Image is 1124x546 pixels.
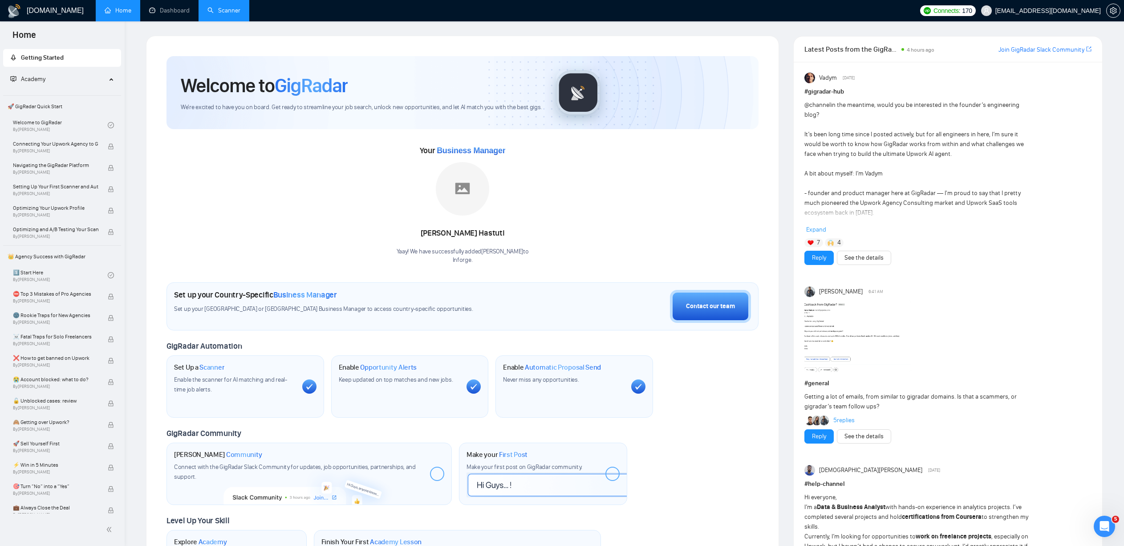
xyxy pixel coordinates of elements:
[928,466,940,474] span: [DATE]
[10,75,45,83] span: Academy
[108,293,114,300] span: lock
[174,305,520,314] span: Set up your [GEOGRAPHIC_DATA] or [GEOGRAPHIC_DATA] Business Manager to access country-specific op...
[166,428,241,438] span: GigRadar Community
[13,289,98,298] span: ⛔ Top 3 Mistakes of Pro Agencies
[108,208,114,214] span: lock
[105,7,131,14] a: homeHome
[13,320,98,325] span: By [PERSON_NAME]
[174,363,224,372] h1: Set Up a
[962,6,972,16] span: 170
[804,73,815,83] img: Vadym
[13,139,98,148] span: Connecting Your Upwork Agency to GigRadar
[166,341,242,351] span: GigRadar Automation
[804,87,1092,97] h1: # gigradar-hub
[844,253,884,263] a: See the details
[837,238,841,247] span: 4
[199,363,224,372] span: Scanner
[174,376,287,393] span: Enable the scanner for AI matching and real-time job alerts.
[13,427,98,432] span: By [PERSON_NAME]
[13,265,108,285] a: 1️⃣ Start HereBy[PERSON_NAME]
[10,76,16,82] span: fund-projection-screen
[556,70,601,115] img: gigradar-logo.png
[108,358,114,364] span: lock
[108,336,114,342] span: lock
[503,376,579,383] span: Never miss any opportunities.
[812,416,822,425] img: Mariia Heshka
[108,122,114,128] span: check-circle
[436,162,489,216] img: placeholder.png
[13,311,98,320] span: 🌚 Rookie Traps for New Agencies
[108,143,114,150] span: lock
[13,148,98,154] span: By [PERSON_NAME]
[686,302,735,311] div: Contact our team
[902,513,982,521] strong: certifications from Coursera
[13,191,98,196] span: By [PERSON_NAME]
[804,465,815,476] img: Muhammad Affaf
[13,491,98,496] span: By [PERSON_NAME]
[21,54,64,61] span: Getting Started
[13,225,98,234] span: Optimizing and A/B Testing Your Scanner for Better Results
[804,251,834,265] button: Reply
[13,332,98,341] span: ☠️ Fatal Traps for Solo Freelancers
[275,73,348,98] span: GigRadar
[837,429,891,444] button: See the details
[843,74,855,82] span: [DATE]
[339,376,453,383] span: Keep updated on top matches and new jobs.
[13,170,98,175] span: By [PERSON_NAME]
[108,400,114,407] span: lock
[13,298,98,304] span: By [PERSON_NAME]
[907,47,934,53] span: 4 hours ago
[844,432,884,441] a: See the details
[13,448,98,453] span: By [PERSON_NAME]
[1112,516,1119,523] span: 5
[420,146,506,155] span: Your
[983,8,990,14] span: user
[812,432,826,441] a: Reply
[13,341,98,346] span: By [PERSON_NAME]
[670,290,751,323] button: Contact our team
[13,482,98,491] span: 🎯 Turn “No” into a “Yes”
[224,464,394,505] img: slackcommunity-bg.png
[503,363,601,372] h1: Enable
[828,240,834,246] img: 🙌
[998,45,1084,55] a: Join GigRadar Slack Community
[933,6,960,16] span: Connects:
[1106,4,1120,18] button: setting
[181,73,348,98] h1: Welcome to
[108,272,114,278] span: check-circle
[13,212,98,218] span: By [PERSON_NAME]
[397,248,529,265] div: Yaay! We have successfully added [PERSON_NAME] to
[13,439,98,448] span: 🚀 Sell Yourself First
[360,363,417,372] span: Opportunity Alerts
[437,146,505,155] span: Business Manager
[13,396,98,405] span: 🔓 Unblocked cases: review
[5,29,43,47] span: Home
[812,253,826,263] a: Reply
[804,100,1034,306] div: in the meantime, would you be interested in the founder’s engineering blog? It’s been long time s...
[804,301,911,372] img: F09KZHZ3YSU-Screenshot%202025-10-07%20at%2012.39.21%E2%80%AFPM.png
[833,416,855,425] a: 5replies
[13,354,98,363] span: ❌ How to get banned on Upwork
[467,450,528,459] h1: Make your
[339,363,417,372] h1: Enable
[13,182,98,191] span: Setting Up Your First Scanner and Auto-Bidder
[21,75,45,83] span: Academy
[10,54,16,61] span: rocket
[397,226,529,241] div: [PERSON_NAME] Hastuti
[804,101,831,109] span: @channel
[525,363,601,372] span: Automatic Proposal Send
[13,512,98,517] span: By [PERSON_NAME]
[13,384,98,389] span: By [PERSON_NAME]
[397,256,529,265] p: Inforge .
[817,238,820,247] span: 7
[817,503,885,511] strong: Data & Business Analyst
[13,418,98,427] span: 🙈 Getting over Upwork?
[1086,45,1092,53] a: export
[7,4,21,18] img: logo
[807,240,814,246] img: ❤️
[108,422,114,428] span: lock
[499,450,528,459] span: First Post
[13,469,98,475] span: By [PERSON_NAME]
[4,248,120,265] span: 👑 Agency Success with GigRadar
[1107,7,1120,14] span: setting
